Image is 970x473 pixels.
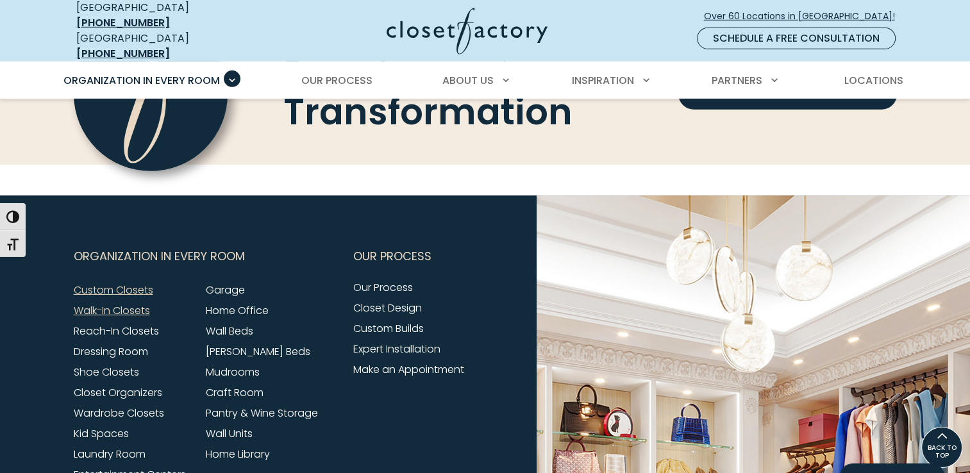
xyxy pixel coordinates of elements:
span: Inspiration [572,73,634,88]
a: [PHONE_NUMBER] [76,15,170,30]
span: Transformation [283,87,573,137]
span: Partners [712,73,762,88]
span: Over 60 Locations in [GEOGRAPHIC_DATA]! [704,10,905,23]
a: Custom Builds [353,321,424,336]
a: Garage [206,283,245,297]
a: Pantry & Wine Storage [206,406,318,420]
a: Make an Appointment [353,362,464,377]
nav: Primary Menu [54,63,916,99]
a: Expert Installation [353,342,440,356]
span: Locations [844,73,903,88]
a: Closet Design [353,301,422,315]
a: Walk-In Closets [74,303,150,318]
a: Wall Units [206,426,253,441]
a: Home Office [206,303,269,318]
a: [PHONE_NUMBER] [76,46,170,61]
a: Laundry Room [74,447,146,461]
span: BACK TO TOP [922,444,962,460]
a: Custom Closets [74,283,153,297]
a: Mudrooms [206,365,260,379]
a: Reach-In Closets [74,324,159,338]
a: Shoe Closets [74,365,139,379]
div: [GEOGRAPHIC_DATA] [76,31,262,62]
span: Organization in Every Room [74,240,245,272]
button: Footer Subnav Button - Organization in Every Room [74,240,338,272]
span: Our Process [353,240,431,272]
a: Closet Organizers [74,385,162,400]
a: Over 60 Locations in [GEOGRAPHIC_DATA]! [703,5,906,28]
img: Closet Factory Logo [387,8,548,54]
a: [PERSON_NAME] Beds [206,344,310,359]
a: Kid Spaces [74,426,129,441]
span: About Us [442,73,494,88]
a: Dressing Room [74,344,148,359]
span: Our Process [301,73,372,88]
a: Wall Beds [206,324,253,338]
a: BACK TO TOP [921,427,962,468]
a: Schedule a Free Consultation [697,28,896,49]
a: Our Process [353,280,413,295]
span: Organization in Every Room [63,73,220,88]
button: Footer Subnav Button - Our Process [353,240,478,272]
a: Home Library [206,447,270,461]
a: Wardrobe Closets [74,406,164,420]
a: Craft Room [206,385,263,400]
